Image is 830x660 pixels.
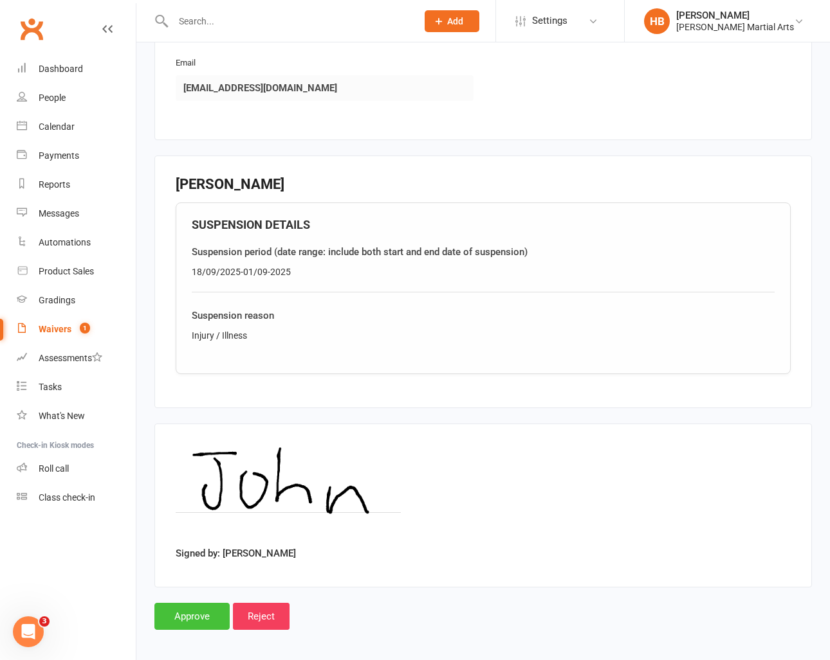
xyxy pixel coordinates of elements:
[39,295,75,305] div: Gradings
[80,323,90,334] span: 1
[39,266,94,276] div: Product Sales
[39,353,102,363] div: Assessments
[39,93,66,103] div: People
[192,308,775,323] div: Suspension reason
[17,141,136,170] a: Payments
[676,21,794,33] div: [PERSON_NAME] Martial Arts
[17,257,136,286] a: Product Sales
[17,402,136,431] a: What's New
[425,10,479,32] button: Add
[192,219,775,231] h4: SUSPENSION DETAILS
[192,244,775,260] div: Suspension period (date range: include both start and end date of suspension)
[17,373,136,402] a: Tasks
[17,84,136,112] a: People
[17,228,136,257] a: Automations
[17,315,136,344] a: Waivers 1
[39,463,69,474] div: Roll call
[17,286,136,315] a: Gradings
[39,324,71,334] div: Waivers
[192,265,775,279] div: 18/09/2025-01/09-2025
[176,57,196,70] label: Email
[176,546,296,561] label: Signed by: [PERSON_NAME]
[17,55,136,84] a: Dashboard
[39,411,85,421] div: What's New
[17,483,136,512] a: Class kiosk mode
[39,208,79,219] div: Messages
[39,492,95,503] div: Class check-in
[154,603,230,630] input: Approve
[39,616,50,627] span: 3
[644,8,670,34] div: HB
[676,10,794,21] div: [PERSON_NAME]
[39,121,75,132] div: Calendar
[17,170,136,199] a: Reports
[39,64,83,74] div: Dashboard
[17,344,136,373] a: Assessments
[13,616,44,647] iframe: Intercom live chat
[39,382,62,392] div: Tasks
[39,150,79,161] div: Payments
[176,177,791,192] h3: [PERSON_NAME]
[39,237,91,247] div: Automations
[176,445,401,541] img: image1755222148.png
[192,328,775,343] div: Injury / Illness
[447,16,463,26] span: Add
[17,199,136,228] a: Messages
[532,6,567,35] span: Settings
[15,13,48,45] a: Clubworx
[169,12,408,30] input: Search...
[17,112,136,141] a: Calendar
[17,454,136,483] a: Roll call
[39,179,70,190] div: Reports
[233,603,290,630] input: Reject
